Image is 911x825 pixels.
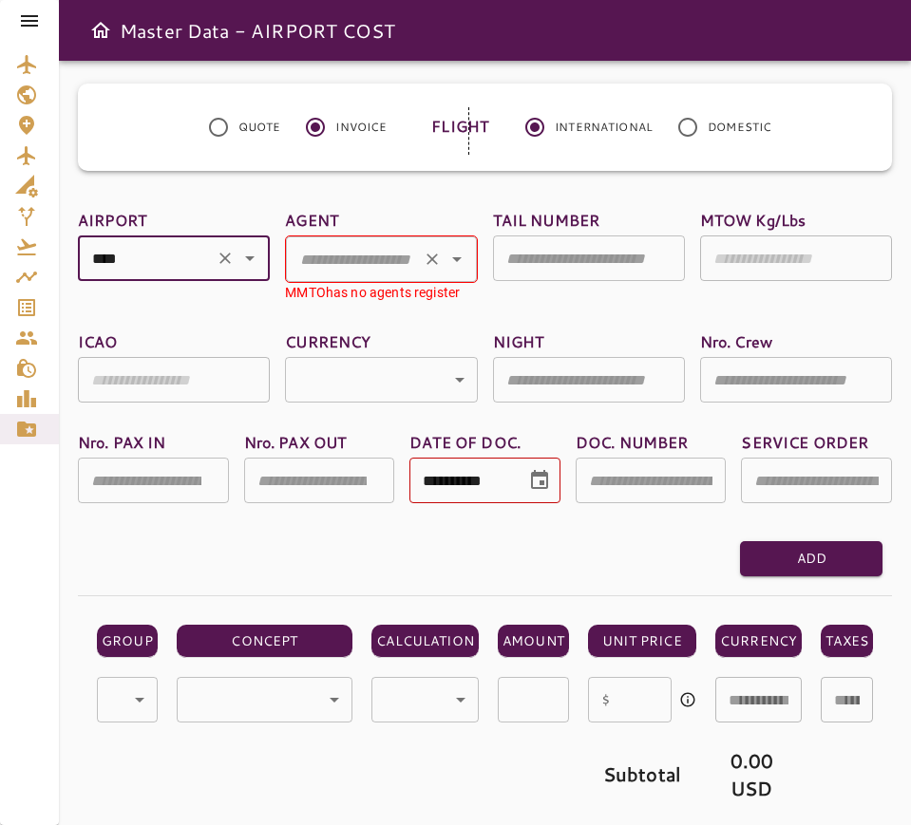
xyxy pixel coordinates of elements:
[97,625,158,658] th: GROUP
[78,431,229,453] label: Nro. PAX IN
[238,119,281,136] span: QUOTE
[740,541,883,576] button: Add
[601,688,610,711] p: $
[493,330,685,352] label: NIGHT
[82,11,120,49] button: Open drawer
[588,732,696,816] td: Subtotal
[97,677,158,722] div: ​
[715,732,802,816] td: 0.00 USD
[715,625,802,658] th: CURRENCY
[285,330,477,352] label: CURRENCY
[244,431,395,453] label: Nro. PAX OUT
[498,625,569,658] th: AMOUNT
[371,677,479,722] div: ​
[177,677,353,722] div: ​
[237,245,263,272] button: Open
[700,330,892,352] label: Nro. Crew
[444,246,470,272] button: Open
[821,625,873,658] th: TAXES
[285,283,477,302] div: MMTO has no agents register
[521,461,559,499] button: Choose date
[177,625,353,658] th: CONCEPT
[700,209,892,231] label: MTOW Kg/Lbs
[588,625,696,658] th: UNIT PRICE
[120,15,395,46] h6: Master Data - AIRPORT COST
[741,431,892,453] label: SERVICE ORDER
[409,431,560,453] label: DATE OF DOC.
[555,119,653,136] span: INTERNATIONAL
[371,625,479,658] th: CALCULATION
[78,330,270,352] label: ICAO
[285,209,477,231] label: AGENT
[335,119,387,136] span: INVOICE
[708,119,771,136] span: DOMESTIC
[431,107,488,147] label: FLIGHT
[576,431,727,453] label: DOC. NUMBER
[419,246,446,272] button: Clear
[212,245,238,272] button: Clear
[285,357,477,403] div: ​
[78,209,270,231] label: AIRPORT
[493,209,685,231] label: TAIL NUMBER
